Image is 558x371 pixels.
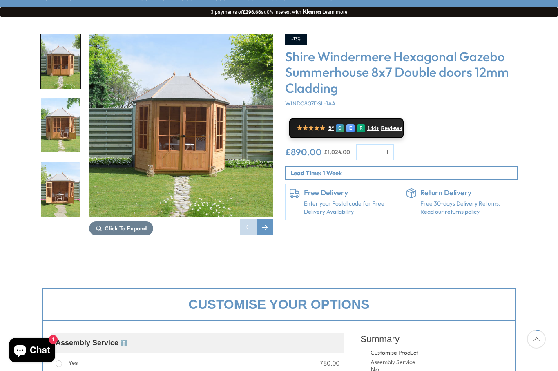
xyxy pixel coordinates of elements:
[357,124,365,132] div: R
[367,125,379,132] span: 144+
[69,360,78,366] span: Yes
[420,200,514,216] p: Free 30-days Delivery Returns, Read our returns policy.
[285,148,322,156] ins: £890.00
[40,34,81,89] div: 1 / 14
[7,338,58,364] inbox-online-store-chat: Shopify online store chat
[346,124,355,132] div: E
[371,349,449,357] div: Customise Product
[285,34,307,45] div: -13%
[304,200,397,216] a: Enter your Postal code for Free Delivery Availability
[56,339,127,347] span: Assembly Service
[360,329,507,349] div: Summary
[89,221,153,235] button: Click To Expand
[42,288,516,321] div: Customise your options
[240,219,257,235] div: Previous slide
[371,358,421,367] div: Assembly Service
[121,340,127,346] span: ℹ️
[289,118,404,138] a: ★★★★★ 5* G E R 144+ Reviews
[41,162,80,217] img: WindermereEdited_5_200x200.jpg
[297,124,325,132] span: ★★★★★
[40,98,81,154] div: 2 / 14
[324,149,350,155] del: £1,024.00
[319,360,339,367] div: 780.00
[285,49,518,96] h3: Shire Windermere Hexagonal Gazebo Summerhouse 8x7 Double doors 12mm Cladding
[257,219,273,235] div: Next slide
[381,125,402,132] span: Reviews
[41,34,80,89] img: WindermereEdited_2_200x200.jpg
[420,188,514,197] h6: Return Delivery
[285,100,336,107] span: WIND0807DSL-1AA
[89,34,273,235] div: 1 / 14
[304,188,397,197] h6: Free Delivery
[89,34,273,217] img: Shire Windermere Hexagonal Gazebo Summerhouse 8x7 Double doors 12mm Cladding
[41,98,80,153] img: WindermereEdited_3_200x200.jpg
[290,169,517,177] p: Lead Time: 1 Week
[105,225,147,232] span: Click To Expand
[336,124,344,132] div: G
[40,161,81,217] div: 3 / 14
